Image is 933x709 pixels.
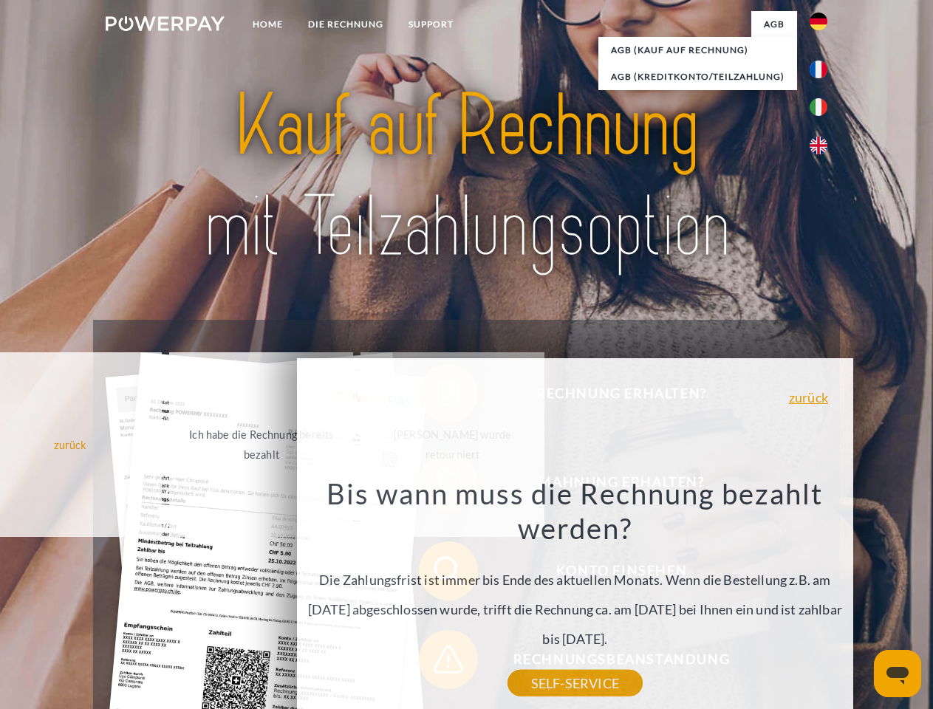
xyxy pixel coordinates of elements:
div: Ich habe die Rechnung bereits bezahlt [178,425,344,465]
img: title-powerpay_de.svg [141,71,792,283]
iframe: Schaltfläche zum Öffnen des Messaging-Fensters [874,650,921,697]
a: zurück [789,391,828,404]
img: en [810,137,827,154]
a: AGB (Kauf auf Rechnung) [598,37,797,64]
h3: Bis wann muss die Rechnung bezahlt werden? [305,476,844,547]
img: de [810,13,827,30]
img: fr [810,61,827,78]
a: DIE RECHNUNG [295,11,396,38]
div: Die Zahlungsfrist ist immer bis Ende des aktuellen Monats. Wenn die Bestellung z.B. am [DATE] abg... [305,476,844,683]
a: SUPPORT [396,11,466,38]
a: SELF-SERVICE [507,670,643,696]
a: AGB (Kreditkonto/Teilzahlung) [598,64,797,90]
a: Home [240,11,295,38]
img: logo-powerpay-white.svg [106,16,225,31]
a: agb [751,11,797,38]
img: it [810,98,827,116]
